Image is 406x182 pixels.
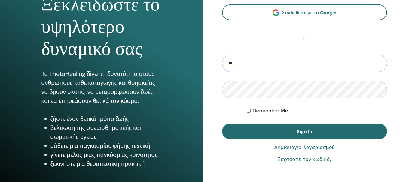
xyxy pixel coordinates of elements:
[282,10,337,16] span: Συνδεθείτε με το Google
[222,4,387,20] a: Συνδεθείτε με το Google
[297,128,312,135] span: Sign In
[50,114,162,123] li: ζήστε έναν θετικό τρόπο ζωής
[50,123,162,141] li: βελτίωση της συναισθηματικής και σωματικής υγείας
[41,69,162,105] p: Το ThetaHealing δίνει τη δυνατότητα στους ανθρώπους κάθε καταγωγής και θρησκείας να βρουν σκοπό, ...
[300,35,310,42] span: ή
[50,150,162,159] li: γίνετε μέλος μιας παγκόσμιας κοινότητας
[274,144,335,151] a: Δημιουργία λογαριασμού
[222,124,387,139] button: Sign In
[247,107,387,115] div: Keep me authenticated indefinitely or until I manually logout
[50,159,162,168] li: ξεκινήστε μια θεραπευτική πρακτική
[253,107,288,115] label: Remember Me
[50,141,162,150] li: μάθετε μια παγκοσμίου φήμης τεχνική
[278,156,331,163] a: Ξεχάσατε τον κωδικό;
